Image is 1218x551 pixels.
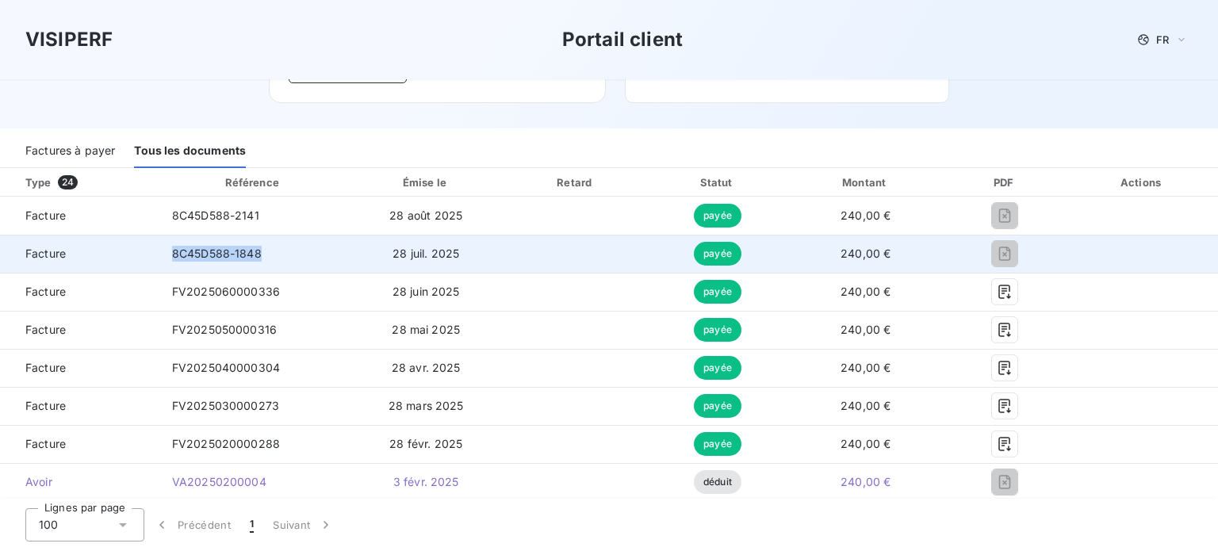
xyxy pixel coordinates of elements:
div: Référence [225,176,279,189]
span: 240,00 € [841,247,891,260]
span: FR [1156,33,1169,46]
span: VA20250200004 [172,475,266,488]
div: Actions [1070,174,1215,190]
span: 28 août 2025 [389,209,462,222]
div: Tous les documents [134,135,246,168]
span: 24 [58,175,78,189]
span: FV2025060000336 [172,285,280,298]
span: 240,00 € [841,361,891,374]
span: Facture [13,208,147,224]
span: FV2025030000273 [172,399,279,412]
span: Facture [13,246,147,262]
span: 240,00 € [841,475,891,488]
span: Facture [13,436,147,452]
span: 28 juin 2025 [393,285,460,298]
span: 1 [250,517,254,533]
span: 240,00 € [841,285,891,298]
span: 8C45D588-1848 [172,247,262,260]
button: Suivant [263,508,343,541]
span: 28 avr. 2025 [392,361,461,374]
span: Facture [13,360,147,376]
span: FV2025020000288 [172,437,280,450]
span: Facture [13,398,147,414]
span: 28 mai 2025 [392,323,460,336]
span: Avoir [13,474,147,490]
span: 28 mars 2025 [389,399,464,412]
button: Précédent [144,508,240,541]
span: 240,00 € [841,399,891,412]
div: Statut [651,174,785,190]
span: payée [694,432,741,456]
h3: Portail client [562,25,683,54]
span: payée [694,204,741,228]
span: 3 févr. 2025 [393,475,459,488]
span: Facture [13,284,147,300]
span: 100 [39,517,58,533]
span: 28 juil. 2025 [393,247,459,260]
div: Retard [507,174,645,190]
span: 28 févr. 2025 [389,437,462,450]
div: Factures à payer [25,135,115,168]
span: déduit [694,470,741,494]
h3: VISIPERF [25,25,113,54]
div: Type [16,174,156,190]
span: payée [694,242,741,266]
span: 240,00 € [841,323,891,336]
button: 1 [240,508,263,541]
span: payée [694,394,741,418]
span: 240,00 € [841,437,891,450]
span: payée [694,318,741,342]
span: FV2025040000304 [172,361,280,374]
div: Émise le [351,174,501,190]
div: PDF [947,174,1063,190]
span: 240,00 € [841,209,891,222]
div: Montant [791,174,940,190]
span: FV2025050000316 [172,323,277,336]
span: payée [694,280,741,304]
span: payée [694,356,741,380]
span: Facture [13,322,147,338]
span: 8C45D588-2141 [172,209,259,222]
